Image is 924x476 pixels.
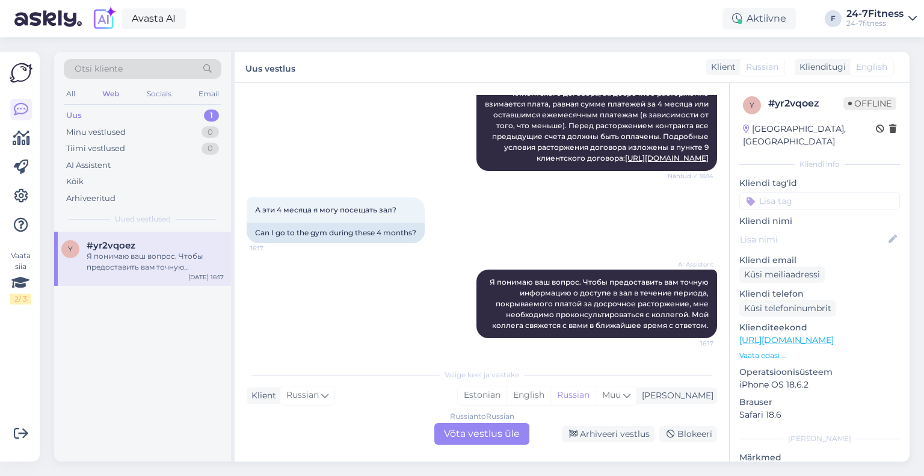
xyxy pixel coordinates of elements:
[739,177,900,190] p: Kliendi tag'id
[739,159,900,170] div: Kliendi info
[743,123,876,148] div: [GEOGRAPHIC_DATA], [GEOGRAPHIC_DATA]
[68,244,73,253] span: y
[66,126,126,138] div: Minu vestlused
[247,223,425,243] div: Can I go to the gym during these 4 months?
[846,19,904,28] div: 24-7fitness
[768,96,843,111] div: # yr2vqoez
[196,86,221,102] div: Email
[255,205,396,214] span: А эти 4 месяца я могу посещать зал?
[66,110,82,122] div: Uus
[66,193,115,205] div: Arhiveeritud
[66,176,84,188] div: Kõik
[66,143,125,155] div: Tiimi vestlused
[740,233,886,246] input: Lisa nimi
[668,260,713,269] span: AI Assistent
[739,215,900,227] p: Kliendi nimi
[10,250,31,304] div: Vaata siia
[739,433,900,444] div: [PERSON_NAME]
[843,97,896,110] span: Offline
[247,369,717,380] div: Valige keel ja vastake
[66,159,111,172] div: AI Assistent
[122,8,186,29] a: Avasta AI
[739,192,900,210] input: Lisa tag
[750,100,754,110] span: y
[450,411,514,422] div: Russian to Russian
[485,45,710,162] span: Для досрочного расторжения годового контракта необходимо отправить соответствующее заявление на э...
[739,321,900,334] p: Klienditeekond
[562,426,654,442] div: Arhiveeri vestlus
[202,143,219,155] div: 0
[490,277,710,330] span: Я понимаю ваш вопрос. Чтобы предоставить вам точную информацию о доступе в зал в течение периода,...
[846,9,917,28] a: 24-7Fitness24-7fitness
[602,389,621,400] span: Muu
[10,294,31,304] div: 2 / 3
[507,386,550,404] div: English
[739,300,836,317] div: Küsi telefoninumbrit
[286,389,319,402] span: Russian
[722,8,796,29] div: Aktiivne
[144,86,174,102] div: Socials
[668,339,713,348] span: 16:17
[739,451,900,464] p: Märkmed
[739,409,900,421] p: Safari 18.6
[739,366,900,379] p: Operatsioonisüsteem
[115,214,171,224] span: Uued vestlused
[825,10,842,27] div: F
[739,350,900,361] p: Vaata edasi ...
[668,172,713,181] span: Nähtud ✓ 16:14
[64,86,78,102] div: All
[10,61,32,84] img: Askly Logo
[739,267,825,283] div: Küsi meiliaadressi
[204,110,219,122] div: 1
[87,251,224,273] div: Я понимаю ваш вопрос. Чтобы предоставить вам точную информацию о доступе в зал в течение периода,...
[188,273,224,282] div: [DATE] 16:17
[706,61,736,73] div: Klient
[458,386,507,404] div: Estonian
[87,240,135,251] span: #yr2vqoez
[625,153,709,162] a: [URL][DOMAIN_NAME]
[637,389,713,402] div: [PERSON_NAME]
[846,9,904,19] div: 24-7Fitness
[250,244,295,253] span: 16:17
[739,254,900,267] p: Kliendi email
[202,126,219,138] div: 0
[739,379,900,391] p: iPhone OS 18.6.2
[659,426,717,442] div: Blokeeri
[91,6,117,31] img: explore-ai
[247,389,276,402] div: Klient
[739,288,900,300] p: Kliendi telefon
[434,423,529,445] div: Võta vestlus üle
[245,59,295,75] label: Uus vestlus
[739,396,900,409] p: Brauser
[739,335,834,345] a: [URL][DOMAIN_NAME]
[75,63,123,75] span: Otsi kliente
[795,61,846,73] div: Klienditugi
[856,61,887,73] span: English
[746,61,778,73] span: Russian
[550,386,596,404] div: Russian
[100,86,122,102] div: Web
